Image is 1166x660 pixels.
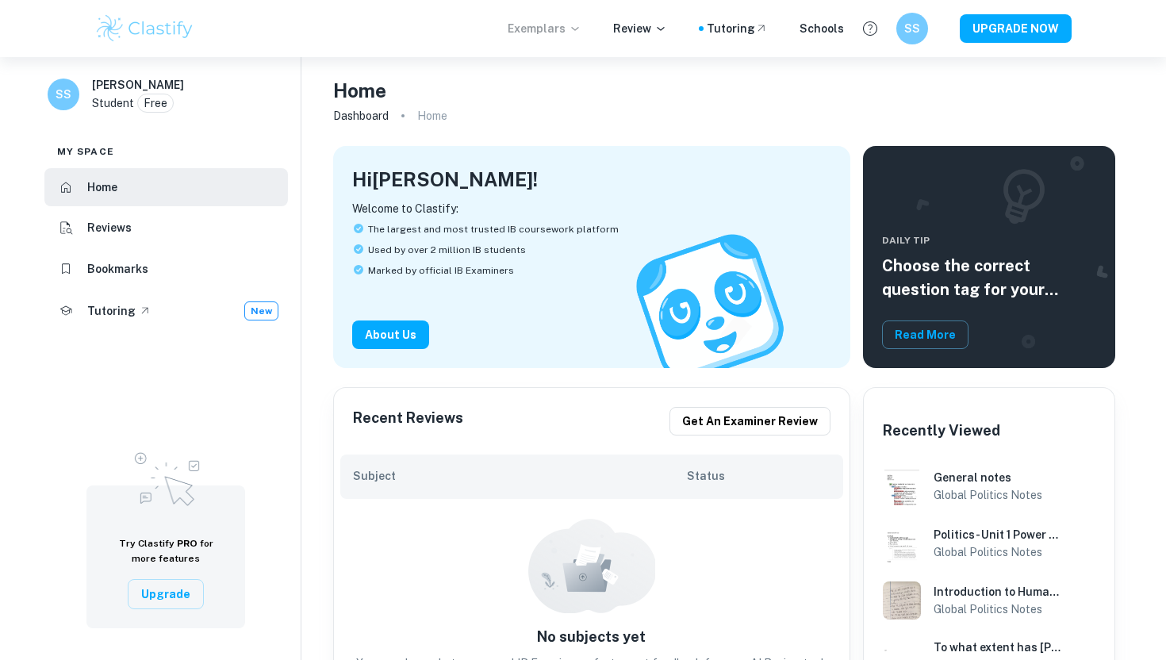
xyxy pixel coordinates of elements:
[368,263,514,278] span: Marked by official IB Examiners
[687,467,830,485] h6: Status
[934,469,1061,486] h6: General notes
[368,243,526,257] span: Used by over 2 million IB students
[87,178,117,196] h6: Home
[94,13,195,44] img: Clastify logo
[669,407,830,436] button: Get an examiner review
[44,291,288,331] a: TutoringNew
[934,601,1061,618] h6: Global Politics Notes
[368,222,619,236] span: The largest and most trusted IB coursework platform
[883,581,921,620] img: Global Politics Notes example thumbnail: Introduction to Human Rights
[87,302,136,320] h6: Tutoring
[87,260,148,278] h6: Bookmarks
[934,639,1061,656] h6: To what extent has [PERSON_NAME]'s product development strategy improved its sustainability?
[934,486,1061,504] h6: Global Politics Notes
[882,254,1096,301] h5: Choose the correct question tag for your coursework
[896,13,928,44] button: SS
[245,304,278,318] span: New
[883,467,921,505] img: Global Politics Notes example thumbnail: General notes
[882,320,968,349] button: Read More
[960,14,1072,43] button: UPGRADE NOW
[333,105,389,127] a: Dashboard
[800,20,844,37] a: Schools
[333,76,386,105] h4: Home
[352,320,429,349] button: About Us
[876,461,1102,512] a: Global Politics Notes example thumbnail: General notes General notesGlobal Politics Notes
[57,144,114,159] span: My space
[883,524,921,562] img: Global Politics Notes example thumbnail: Politics- Unit 1 Power revision notes
[128,579,204,609] button: Upgrade
[55,86,73,103] h6: SS
[87,219,132,236] h6: Reviews
[707,20,768,37] a: Tutoring
[934,583,1061,601] h6: Introduction to Human Rights
[126,443,205,511] img: Upgrade to Pro
[934,543,1061,561] h6: Global Politics Notes
[876,518,1102,569] a: Global Politics Notes example thumbnail: Politics- Unit 1 Power revision notes Politics- Unit 1 P...
[934,526,1061,543] h6: Politics- Unit 1 Power revision notes
[105,536,226,566] h6: Try Clastify for more features
[144,94,167,112] p: Free
[352,200,831,217] p: Welcome to Clastify:
[903,20,922,37] h6: SS
[177,538,198,549] span: PRO
[44,250,288,288] a: Bookmarks
[417,107,447,125] p: Home
[857,15,884,42] button: Help and Feedback
[92,76,184,94] h6: [PERSON_NAME]
[92,94,134,112] p: Student
[353,407,463,436] h6: Recent Reviews
[352,165,538,194] h4: Hi [PERSON_NAME] !
[353,467,688,485] h6: Subject
[882,233,1096,247] span: Daily Tip
[883,420,1000,442] h6: Recently Viewed
[340,626,843,648] h6: No subjects yet
[44,168,288,206] a: Home
[613,20,667,37] p: Review
[508,20,581,37] p: Exemplars
[44,209,288,247] a: Reviews
[876,575,1102,626] a: Global Politics Notes example thumbnail: Introduction to Human RightsIntroduction to Human Rights...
